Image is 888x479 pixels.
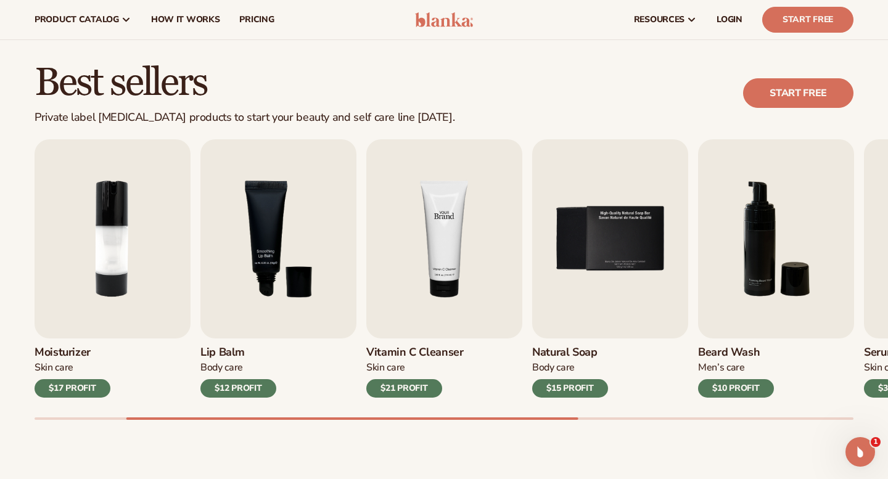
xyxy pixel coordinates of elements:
a: 6 / 9 [698,139,854,398]
img: logo [415,12,474,27]
h3: Lip Balm [200,346,276,359]
a: Start free [743,78,853,108]
a: 3 / 9 [200,139,356,398]
div: $15 PROFIT [532,379,608,398]
div: Private label [MEDICAL_DATA] products to start your beauty and self care line [DATE]. [35,111,454,125]
a: 2 / 9 [35,139,191,398]
div: $21 PROFIT [366,379,442,398]
span: 1 [871,437,881,447]
div: Body Care [200,361,276,374]
h3: Moisturizer [35,346,110,359]
h3: Natural Soap [532,346,608,359]
div: Skin Care [366,361,464,374]
h3: Beard Wash [698,346,774,359]
h3: Vitamin C Cleanser [366,346,464,359]
div: $17 PROFIT [35,379,110,398]
span: LOGIN [717,15,742,25]
div: $10 PROFIT [698,379,774,398]
a: 4 / 9 [366,139,522,398]
div: Body Care [532,361,608,374]
h2: Best sellers [35,62,454,104]
div: $12 PROFIT [200,379,276,398]
div: Skin Care [35,361,110,374]
span: pricing [239,15,274,25]
span: resources [634,15,684,25]
div: Men’s Care [698,361,774,374]
span: product catalog [35,15,119,25]
img: Shopify Image 5 [366,139,522,338]
iframe: Intercom live chat [845,437,875,467]
a: 5 / 9 [532,139,688,398]
a: Start Free [762,7,853,33]
span: How It Works [151,15,220,25]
